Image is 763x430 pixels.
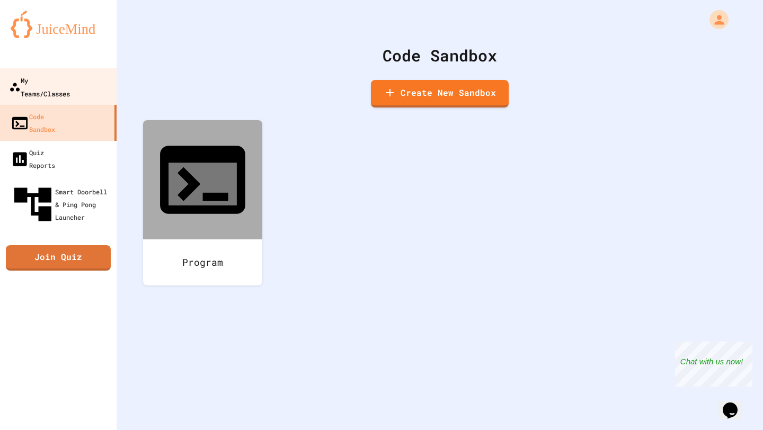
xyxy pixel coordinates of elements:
[11,146,55,172] div: Quiz Reports
[9,74,70,100] div: My Teams/Classes
[675,342,752,387] iframe: chat widget
[143,239,262,285] div: Program
[698,7,731,32] div: My Account
[371,80,509,107] a: Create New Sandbox
[11,182,112,227] div: Smart Doorbell & Ping Pong Launcher
[718,388,752,419] iframe: chat widget
[11,11,106,38] img: logo-orange.svg
[6,245,111,271] a: Join Quiz
[143,120,262,285] a: Program
[11,110,55,136] div: Code Sandbox
[143,43,737,67] div: Code Sandbox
